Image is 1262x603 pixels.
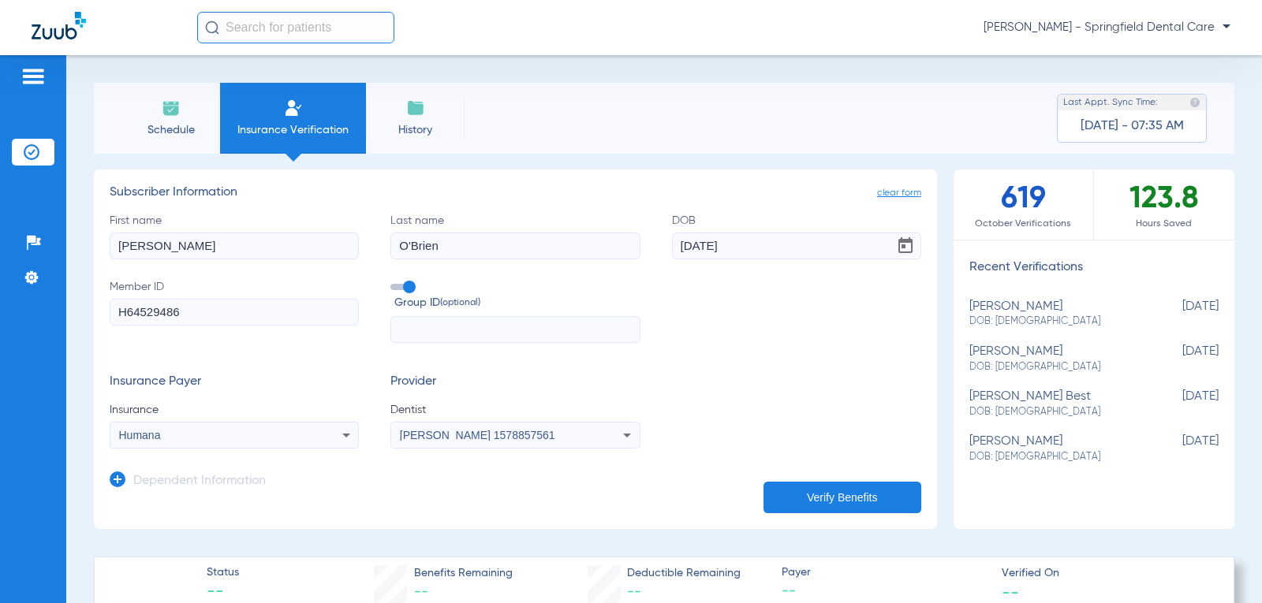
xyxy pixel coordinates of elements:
span: October Verifications [954,216,1093,232]
h3: Recent Verifications [954,260,1234,276]
span: [PERSON_NAME] - Springfield Dental Care [984,20,1230,35]
label: DOB [672,213,921,259]
span: DOB: [DEMOGRAPHIC_DATA] [969,450,1140,464]
div: [PERSON_NAME] [969,300,1140,329]
span: Insurance [110,402,359,418]
span: Insurance Verification [232,122,354,138]
div: [PERSON_NAME] best [969,389,1140,419]
span: DOB: [DEMOGRAPHIC_DATA] [969,315,1140,329]
img: Schedule [162,99,181,117]
span: [DATE] [1140,434,1219,463]
input: First name [110,233,359,259]
img: History [406,99,425,117]
h3: Subscriber Information [110,185,921,201]
span: History [378,122,453,138]
img: Search Icon [205,20,219,35]
label: Last name [390,213,640,259]
small: (optional) [440,295,480,311]
span: [DATE] [1140,344,1219,374]
span: Status [207,564,239,581]
input: DOBOpen calendar [672,233,921,259]
span: DOB: [DEMOGRAPHIC_DATA] [969,405,1140,419]
img: last sync help info [1189,97,1200,108]
span: DOB: [DEMOGRAPHIC_DATA] [969,360,1140,374]
span: [DATE] - 07:35 AM [1081,118,1184,134]
span: [DATE] [1140,300,1219,329]
label: Member ID [110,279,359,344]
button: Verify Benefits [764,482,921,513]
span: Verified On [1002,565,1208,582]
button: Open calendar [890,230,921,262]
img: Manual Insurance Verification [284,99,303,117]
input: Last name [390,233,640,259]
img: hamburger-icon [21,67,46,86]
input: Member ID [110,299,359,326]
span: Schedule [133,122,208,138]
span: Deductible Remaining [627,565,741,582]
span: -- [627,585,641,599]
span: [DATE] [1140,389,1219,419]
span: [PERSON_NAME] 1578857561 [400,429,555,441]
span: Last Appt. Sync Time: [1063,95,1158,110]
img: Zuub Logo [32,12,86,39]
div: [PERSON_NAME] [969,344,1140,374]
span: Payer [782,564,988,581]
span: Humana [119,429,161,441]
span: Group ID [394,295,640,311]
span: Hours Saved [1094,216,1234,232]
span: -- [782,582,988,601]
input: Search for patients [197,12,394,43]
span: -- [1002,583,1019,600]
span: clear form [877,185,921,201]
div: [PERSON_NAME] [969,434,1140,463]
span: Dentist [390,402,640,418]
h3: Provider [390,374,640,390]
div: 123.8 [1094,169,1234,240]
div: 619 [954,169,1094,240]
label: First name [110,213,359,259]
h3: Dependent Information [133,474,266,489]
span: -- [414,585,428,599]
span: Benefits Remaining [414,565,513,582]
h3: Insurance Payer [110,374,359,390]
